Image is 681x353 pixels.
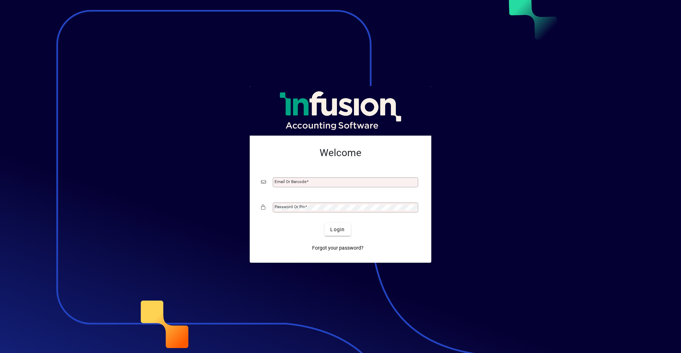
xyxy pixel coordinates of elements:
[325,223,350,236] button: Login
[275,179,306,184] mat-label: Email or Barcode
[312,244,364,252] span: Forgot your password?
[261,147,420,159] h2: Welcome
[330,226,345,233] span: Login
[309,241,366,254] a: Forgot your password?
[275,204,305,209] mat-label: Password or Pin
